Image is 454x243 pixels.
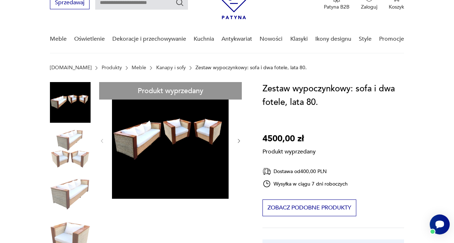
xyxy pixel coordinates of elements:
p: Patyna B2B [324,4,350,10]
h1: Zestaw wypoczynkowy: sofa i dwa fotele, lata 80. [262,82,404,109]
a: Produkty [102,65,122,71]
a: Meble [132,65,146,71]
a: Style [359,25,372,53]
p: 4500,00 zł [262,132,316,146]
div: Dostawa od 400,00 PLN [262,167,348,176]
a: Kanapy i sofy [156,65,186,71]
button: Zobacz podobne produkty [262,199,356,216]
p: Produkt wyprzedany [262,146,316,156]
a: Meble [50,25,67,53]
a: Sprzedawaj [50,1,90,6]
p: Zaloguj [361,4,377,10]
a: Antykwariat [221,25,252,53]
a: Klasyki [290,25,308,53]
a: Kuchnia [194,25,214,53]
a: Ikony designu [315,25,351,53]
iframe: Smartsupp widget button [430,214,450,234]
p: Zestaw wypoczynkowy: sofa i dwa fotele, lata 80. [195,65,307,71]
a: Nowości [260,25,282,53]
img: Ikona dostawy [262,167,271,176]
a: Oświetlenie [74,25,105,53]
a: [DOMAIN_NAME] [50,65,92,71]
p: Koszyk [389,4,404,10]
a: Dekoracje i przechowywanie [112,25,186,53]
div: Wysyłka w ciągu 7 dni roboczych [262,179,348,188]
a: Promocje [379,25,404,53]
